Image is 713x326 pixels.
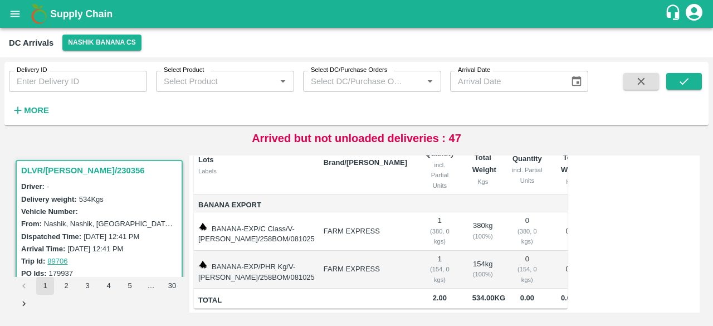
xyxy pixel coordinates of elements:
label: Dispatched Time: [21,232,81,241]
button: page 1 [36,277,54,295]
input: Select DC/Purchase Orders [306,74,405,89]
div: … [142,281,160,291]
a: Supply Chain [50,6,665,22]
td: FARM EXPRESS [315,212,416,251]
div: DC Arrivals [9,36,53,50]
b: Sent Quantity [425,137,455,157]
td: 380 kg [463,212,502,251]
td: 0 [502,212,552,251]
div: ( 380, 0 kgs) [425,226,455,247]
p: Arrived but not unloaded deliveries : 47 [252,130,461,147]
label: Trip Id: [21,257,45,265]
div: account of current user [684,2,704,26]
button: Go to next page [15,295,33,313]
div: Labels [198,166,315,176]
input: Arrival Date [450,71,561,92]
strong: More [24,106,49,115]
label: Driver: [21,182,45,191]
span: 534.00 Kg [472,294,505,302]
button: Go to page 30 [163,277,181,295]
span: - [47,182,49,191]
b: Supply Chain [50,8,113,20]
label: Delivery ID [17,66,47,75]
div: customer-support [665,4,684,24]
button: Go to page 5 [121,277,139,295]
label: Select DC/Purchase Orders [311,66,387,75]
label: PO Ids: [21,269,47,278]
button: Go to page 3 [79,277,96,295]
td: 0 [502,251,552,289]
td: BANANA-EXP/PHR Kg/V-[PERSON_NAME]/258BOM/081025 [194,251,315,289]
span: Banana Export [198,199,315,212]
label: 534 Kgs [79,195,104,203]
div: incl. Partial Units [425,160,455,191]
div: ( 154, 0 kgs) [511,264,543,285]
b: Brand/[PERSON_NAME] [324,158,407,167]
td: 1 [416,212,463,251]
span: 0.00 Kg [561,294,586,302]
b: Sent Total Weight [472,141,496,174]
label: Arrival Time: [21,245,65,253]
button: open drawer [2,1,28,27]
label: Delivery weight: [21,195,77,203]
td: 1 [416,251,463,289]
div: incl. Partial Units [511,165,543,186]
div: ( 100 %) [472,231,494,241]
span: Total [198,294,315,307]
label: Vehicle Number: [21,207,78,216]
div: ( 380, 0 kgs) [511,226,543,247]
img: weight [198,222,207,231]
img: weight [198,260,207,269]
button: Go to page 4 [100,277,118,295]
input: Enter Delivery ID [9,71,147,92]
nav: pagination navigation [13,277,185,313]
label: Nashik, Nashik, [GEOGRAPHIC_DATA], [GEOGRAPHIC_DATA], [GEOGRAPHIC_DATA] [44,219,330,228]
button: Open [276,74,290,89]
h3: DLVR/[PERSON_NAME]/230356 [21,163,180,178]
input: Select Product [159,74,272,89]
span: 2.00 [425,292,455,305]
button: Go to page 2 [57,277,75,295]
label: [DATE] 12:41 PM [67,245,123,253]
label: [DATE] 12:41 PM [84,232,139,241]
td: 154 kg [463,251,502,289]
a: 89706 [47,257,67,265]
b: Lots [198,155,213,164]
td: FARM EXPRESS [315,251,416,289]
td: 0 kg [552,251,591,289]
div: Kgs [472,177,494,187]
span: 0.00 [511,292,543,305]
label: From: [21,220,42,228]
label: 179937 [49,269,73,278]
button: Open [423,74,437,89]
div: ( 154, 0 kgs) [425,264,455,285]
div: ( 100 %) [472,269,494,279]
button: More [9,101,52,120]
label: Arrival Date [458,66,490,75]
td: 0 kg [552,212,591,251]
td: BANANA-EXP/C Class/V-[PERSON_NAME]/258BOM/081025 [194,212,315,251]
button: Choose date [566,71,587,92]
button: Select DC [62,35,141,51]
label: Select Product [164,66,204,75]
b: Received Quantity [511,142,543,163]
img: logo [28,3,50,25]
div: Kgs [561,177,582,187]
